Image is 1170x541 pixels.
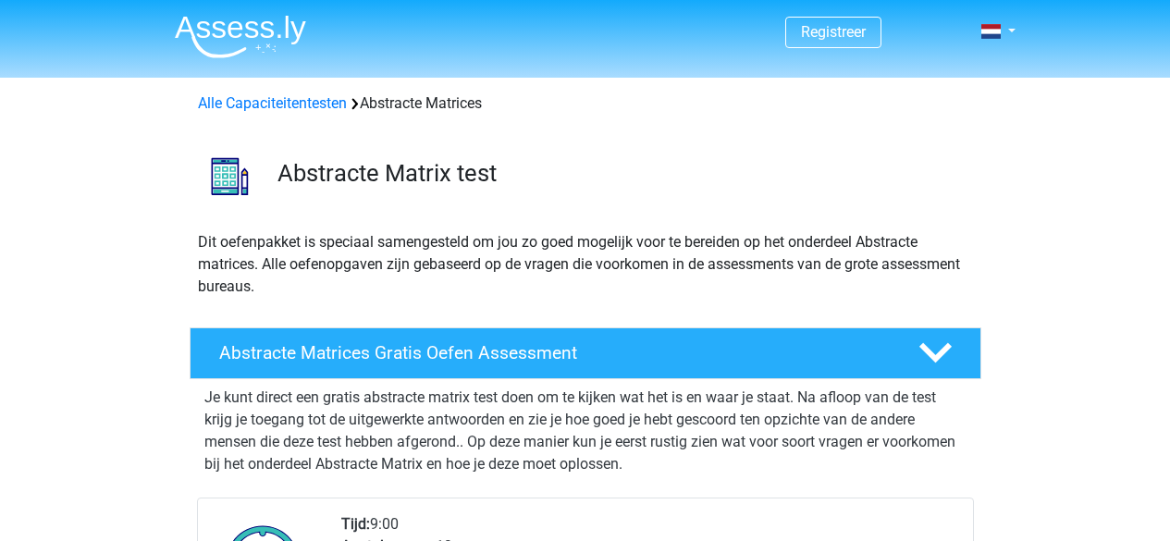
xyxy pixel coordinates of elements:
[191,92,980,115] div: Abstracte Matrices
[219,342,889,363] h4: Abstracte Matrices Gratis Oefen Assessment
[182,327,989,379] a: Abstracte Matrices Gratis Oefen Assessment
[198,231,973,298] p: Dit oefenpakket is speciaal samengesteld om jou zo goed mogelijk voor te bereiden op het onderdee...
[801,23,866,41] a: Registreer
[277,159,967,188] h3: Abstracte Matrix test
[341,515,370,533] b: Tijd:
[175,15,306,58] img: Assessly
[198,94,347,112] a: Alle Capaciteitentesten
[191,137,269,215] img: abstracte matrices
[204,387,967,475] p: Je kunt direct een gratis abstracte matrix test doen om te kijken wat het is en waar je staat. Na...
